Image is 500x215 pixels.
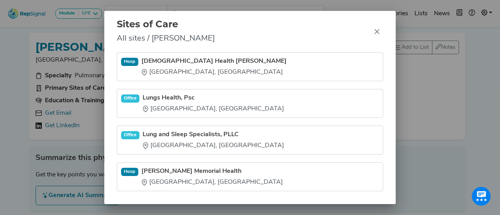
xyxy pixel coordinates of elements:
div: Office [121,131,140,139]
div: [GEOGRAPHIC_DATA], [GEOGRAPHIC_DATA] [143,141,284,150]
a: [PERSON_NAME] Memorial Health [141,167,283,176]
div: [GEOGRAPHIC_DATA], [GEOGRAPHIC_DATA] [141,178,283,187]
a: [DEMOGRAPHIC_DATA] Health [PERSON_NAME] [141,57,287,66]
h2: Sites of Care [117,19,215,30]
button: Close [371,25,383,38]
a: Lung and Sleep Specialists, PLLC [143,130,284,139]
div: Hosp [121,58,139,66]
div: [GEOGRAPHIC_DATA], [GEOGRAPHIC_DATA] [141,68,287,77]
a: Lungs Health, Psc [143,93,284,103]
div: [GEOGRAPHIC_DATA], [GEOGRAPHIC_DATA] [143,104,284,114]
div: Hosp [121,168,139,176]
div: Office [121,94,140,102]
span: All sites / [PERSON_NAME] [117,33,215,44]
